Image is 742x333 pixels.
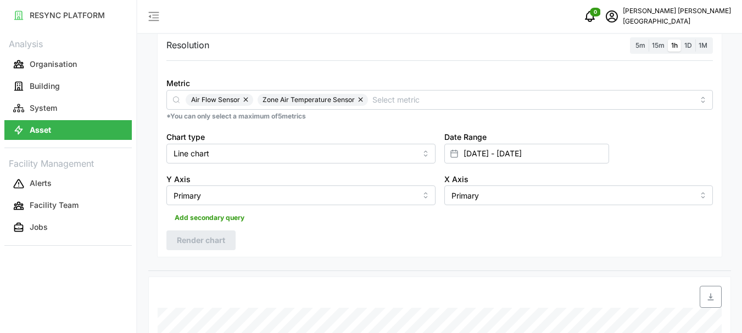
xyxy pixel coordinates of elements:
[30,200,79,211] p: Facility Team
[4,119,132,141] a: Asset
[166,230,236,250] button: Render chart
[699,41,707,49] span: 1M
[166,77,190,89] label: Metric
[444,173,468,185] label: X Axis
[444,144,609,163] input: Select date range
[652,41,665,49] span: 15m
[671,41,678,49] span: 1h
[601,5,623,27] button: schedule
[4,75,132,97] a: Building
[30,125,51,136] p: Asset
[177,231,225,250] span: Render chart
[166,210,253,226] button: Add secondary query
[4,155,132,171] p: Facility Management
[372,93,694,105] input: Select metric
[579,5,601,27] button: notifications
[4,195,132,217] a: Facility Team
[594,8,597,16] span: 0
[623,16,731,27] p: [GEOGRAPHIC_DATA]
[4,76,132,96] button: Building
[30,222,48,233] p: Jobs
[175,210,244,225] span: Add secondary query
[166,131,205,143] label: Chart type
[4,98,132,118] button: System
[30,81,60,92] p: Building
[623,6,731,16] p: [PERSON_NAME] [PERSON_NAME]
[166,144,436,163] input: Select chart type
[4,174,132,194] button: Alerts
[4,53,132,75] a: Organisation
[166,112,713,121] p: *You can only select a maximum of 5 metrics
[148,27,731,271] div: Settings
[191,94,240,106] span: Air Flow Sensor
[30,59,77,70] p: Organisation
[4,35,132,51] p: Analysis
[4,173,132,195] a: Alerts
[166,185,436,205] input: Select Y axis
[30,103,57,114] p: System
[684,41,692,49] span: 1D
[4,196,132,216] button: Facility Team
[635,41,645,49] span: 5m
[4,54,132,74] button: Organisation
[444,185,713,205] input: Select X axis
[444,131,487,143] label: Date Range
[4,217,132,239] a: Jobs
[166,173,191,185] label: Y Axis
[30,10,105,21] p: RESYNC PLATFORM
[263,94,355,106] span: Zone Air Temperature Sensor
[4,218,132,238] button: Jobs
[166,38,209,52] p: Resolution
[30,178,52,189] p: Alerts
[4,4,132,26] a: RESYNC PLATFORM
[4,5,132,25] button: RESYNC PLATFORM
[4,120,132,140] button: Asset
[4,97,132,119] a: System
